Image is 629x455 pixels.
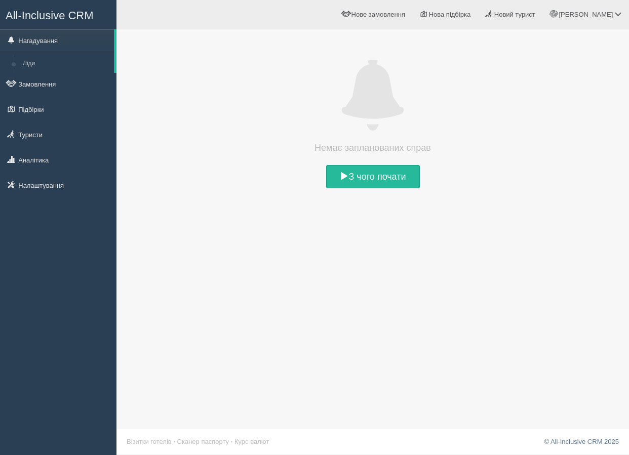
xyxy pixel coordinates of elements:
[559,11,613,18] span: [PERSON_NAME]
[127,438,172,445] a: Візитки готелів
[297,141,449,155] h4: Немає запланованих справ
[1,1,116,28] a: All-Inclusive CRM
[429,11,471,18] span: Нова підбірка
[231,438,233,445] span: ·
[351,11,405,18] span: Нове замовлення
[18,55,114,73] a: Ліди
[234,438,269,445] a: Курс валют
[326,165,420,188] a: З чого почати
[173,438,175,445] span: ·
[177,438,229,445] a: Сканер паспорту
[6,9,94,22] span: All-Inclusive CRM
[544,438,619,445] a: © All-Inclusive CRM 2025
[494,11,535,18] span: Новий турист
